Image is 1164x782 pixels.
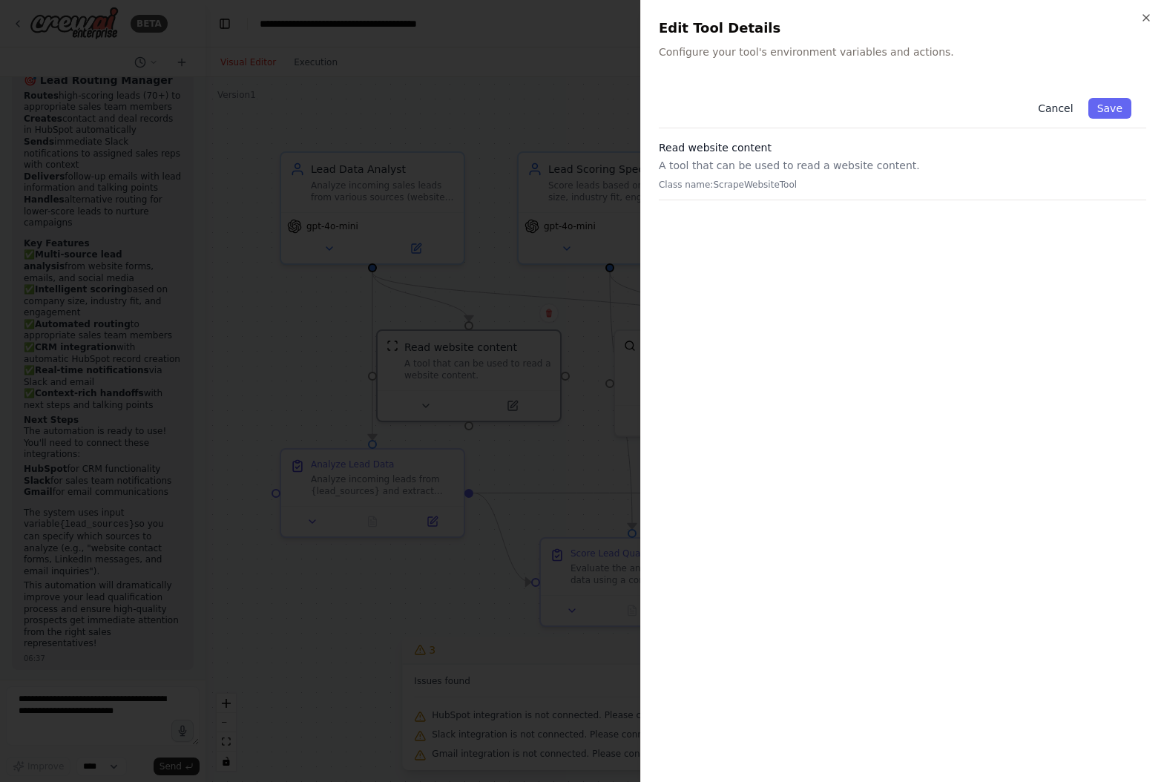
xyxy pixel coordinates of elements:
[659,179,1146,191] p: Class name: ScrapeWebsiteTool
[1029,98,1082,119] button: Cancel
[659,140,1146,155] h3: Read website content
[1088,98,1131,119] button: Save
[659,158,1146,173] p: A tool that can be used to read a website content.
[659,18,1146,39] h2: Edit Tool Details
[659,45,1146,59] p: Configure your tool's environment variables and actions.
